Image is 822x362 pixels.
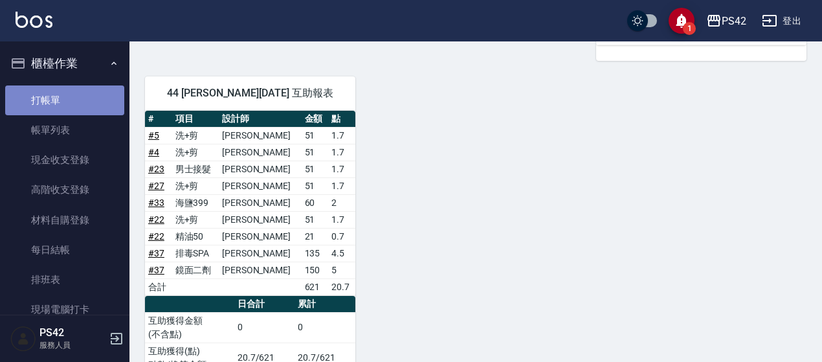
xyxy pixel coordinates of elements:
[172,211,219,228] td: 洗+剪
[757,9,806,33] button: 登出
[148,265,164,275] a: #37
[172,245,219,262] td: 排毒SPA
[302,211,329,228] td: 51
[302,228,329,245] td: 21
[39,339,106,351] p: 服務人員
[683,22,696,35] span: 1
[10,326,36,352] img: Person
[302,245,329,262] td: 135
[5,47,124,80] button: 櫃檯作業
[328,228,355,245] td: 0.7
[148,214,164,225] a: #22
[148,248,164,258] a: #37
[172,144,219,161] td: 洗+剪
[302,194,329,211] td: 60
[172,111,219,128] th: 項目
[294,312,355,343] td: 0
[219,228,302,245] td: [PERSON_NAME]
[302,177,329,194] td: 51
[148,198,164,208] a: #33
[219,194,302,211] td: [PERSON_NAME]
[328,127,355,144] td: 1.7
[148,130,159,141] a: #5
[302,161,329,177] td: 51
[5,145,124,175] a: 現金收支登錄
[219,161,302,177] td: [PERSON_NAME]
[294,296,355,313] th: 累計
[328,245,355,262] td: 4.5
[145,278,172,295] td: 合計
[39,326,106,339] h5: PS42
[148,164,164,174] a: #23
[148,181,164,191] a: #27
[172,161,219,177] td: 男士接髮
[5,295,124,324] a: 現場電腦打卡
[145,111,355,296] table: a dense table
[328,161,355,177] td: 1.7
[328,211,355,228] td: 1.7
[234,296,294,313] th: 日合計
[219,211,302,228] td: [PERSON_NAME]
[5,175,124,205] a: 高階收支登錄
[234,312,294,343] td: 0
[328,278,355,295] td: 20.7
[328,262,355,278] td: 5
[328,177,355,194] td: 1.7
[161,87,340,100] span: 44 [PERSON_NAME][DATE] 互助報表
[219,111,302,128] th: 設計師
[172,127,219,144] td: 洗+剪
[302,278,329,295] td: 621
[5,85,124,115] a: 打帳單
[219,262,302,278] td: [PERSON_NAME]
[5,115,124,145] a: 帳單列表
[669,8,694,34] button: save
[219,144,302,161] td: [PERSON_NAME]
[722,13,746,29] div: PS42
[148,147,159,157] a: #4
[302,127,329,144] td: 51
[145,312,234,343] td: 互助獲得金額 (不含點)
[172,228,219,245] td: 精油50
[302,111,329,128] th: 金額
[172,194,219,211] td: 海鹽399
[701,8,751,34] button: PS42
[328,194,355,211] td: 2
[219,127,302,144] td: [PERSON_NAME]
[302,144,329,161] td: 51
[328,144,355,161] td: 1.7
[328,111,355,128] th: 點
[302,262,329,278] td: 150
[5,205,124,235] a: 材料自購登錄
[172,262,219,278] td: 鏡面二劑
[219,245,302,262] td: [PERSON_NAME]
[219,177,302,194] td: [PERSON_NAME]
[5,235,124,265] a: 每日結帳
[172,177,219,194] td: 洗+剪
[148,231,164,242] a: #22
[5,265,124,295] a: 排班表
[16,12,52,28] img: Logo
[145,111,172,128] th: #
